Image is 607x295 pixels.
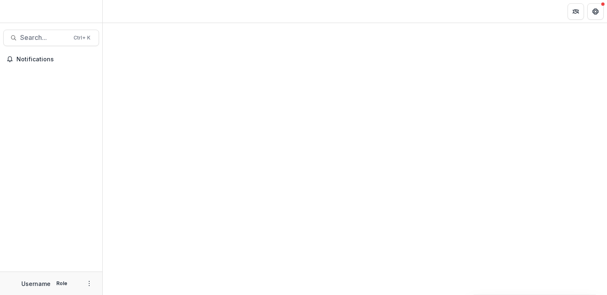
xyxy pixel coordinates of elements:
[84,279,94,288] button: More
[72,33,92,42] div: Ctrl + K
[568,3,584,20] button: Partners
[20,34,69,42] span: Search...
[587,3,604,20] button: Get Help
[3,30,99,46] button: Search...
[3,53,99,66] button: Notifications
[54,280,70,287] p: Role
[21,279,51,288] p: Username
[16,56,96,63] span: Notifications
